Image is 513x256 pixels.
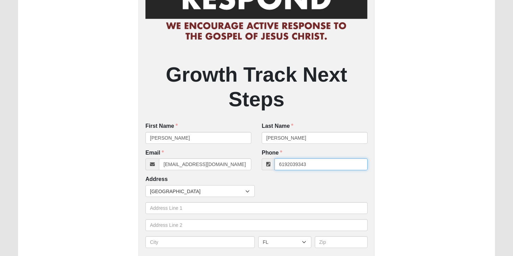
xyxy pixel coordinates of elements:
input: Address Line 1 [145,202,368,214]
label: Last Name [262,122,293,130]
label: Email [145,149,164,157]
label: Address [145,175,168,183]
input: Address Line 2 [145,219,368,231]
span: [GEOGRAPHIC_DATA] [150,185,245,197]
label: Phone [262,149,282,157]
input: City [145,236,255,248]
label: First Name [145,122,178,130]
input: Zip [315,236,368,248]
h2: Growth Track Next Steps [145,63,368,112]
